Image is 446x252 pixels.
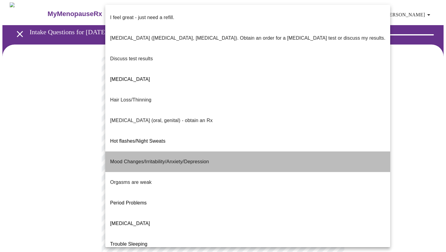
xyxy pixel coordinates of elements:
p: Mood Changes/Irritability/Anxiety/Depression [110,158,209,165]
span: Hot flashes/Night Sweats [110,138,165,144]
p: [MEDICAL_DATA] ([MEDICAL_DATA], [MEDICAL_DATA]). Obtain an order for a [MEDICAL_DATA] test or dis... [110,35,385,42]
span: Period Problems [110,200,147,205]
p: Hair Loss/Thinning [110,96,151,104]
span: [MEDICAL_DATA] [110,77,150,82]
span: [MEDICAL_DATA] [110,221,150,226]
p: [MEDICAL_DATA] (oral, genital) - obtain an Rx [110,117,213,124]
p: Discuss test results [110,55,153,62]
p: I feel great - just need a refill. [110,14,174,21]
p: Orgasms are weak [110,179,152,186]
span: Trouble Sleeping [110,241,147,247]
